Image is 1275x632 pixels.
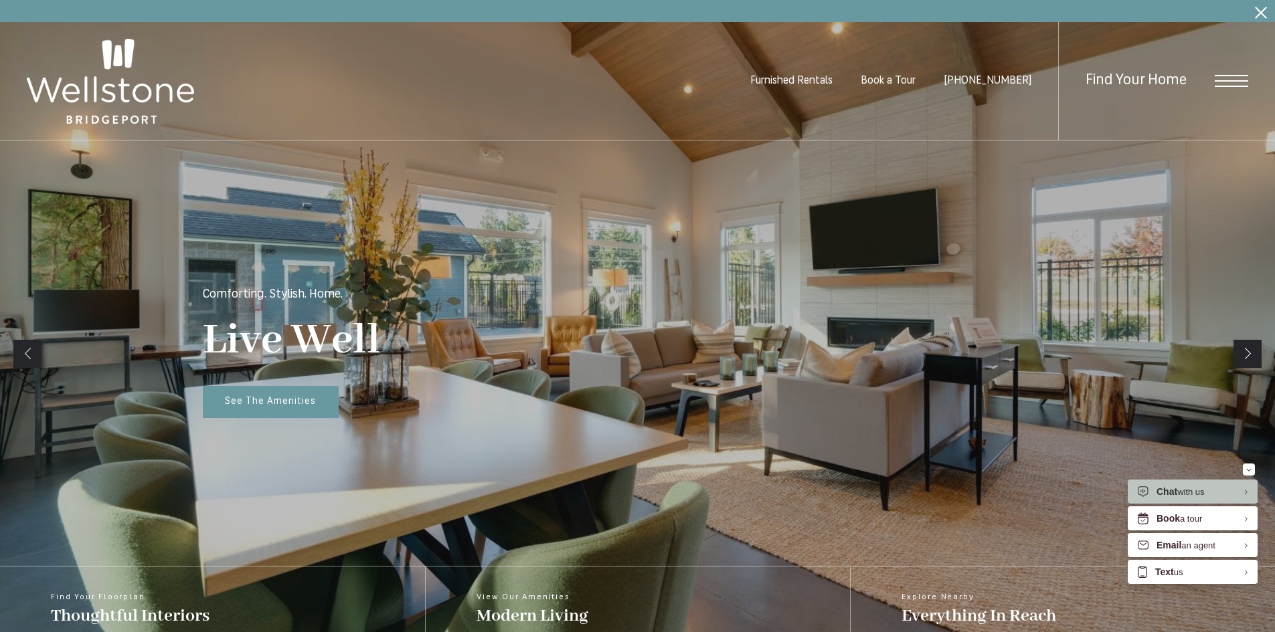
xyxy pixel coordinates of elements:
[27,39,194,124] img: Wellstone
[902,605,1056,627] span: Everything In Reach
[203,289,343,301] p: Comforting. Stylish. Home.
[13,340,41,368] a: Previous
[1215,76,1248,88] button: Open Menu
[477,593,588,601] span: View Our Amenities
[750,76,833,87] a: Furnished Rentals
[51,605,209,627] span: Thoughtful Interiors
[861,76,916,87] a: Book a Tour
[944,76,1031,87] a: Call us at (253) 400-3144
[902,593,1056,601] span: Explore Nearby
[203,314,381,367] p: Live Well
[477,605,588,627] span: Modern Living
[1234,340,1262,368] a: Next
[51,593,209,601] span: Find Your Floorplan
[203,386,339,418] a: See The Amenities
[1086,74,1187,89] a: Find Your Home
[944,76,1031,87] span: [PHONE_NUMBER]
[225,397,316,407] span: See The Amenities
